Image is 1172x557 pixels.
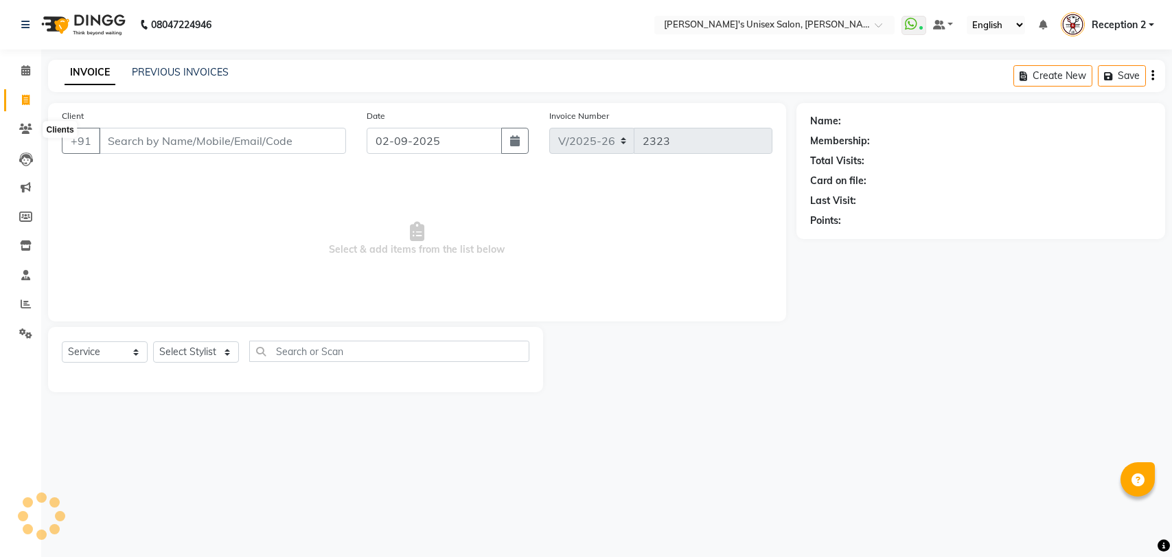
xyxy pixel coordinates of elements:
b: 08047224946 [151,5,211,44]
div: Clients [43,122,78,138]
div: Card on file: [810,174,866,188]
div: Last Visit: [810,194,856,208]
button: Save [1098,65,1146,87]
a: INVOICE [65,60,115,85]
button: Create New [1013,65,1092,87]
span: Select & add items from the list below [62,170,772,308]
a: PREVIOUS INVOICES [132,66,229,78]
img: Reception 2 [1061,12,1085,36]
input: Search by Name/Mobile/Email/Code [99,128,346,154]
div: Total Visits: [810,154,864,168]
img: logo [35,5,129,44]
iframe: chat widget [1114,502,1158,543]
div: Points: [810,214,841,228]
span: Reception 2 [1092,18,1146,32]
div: Membership: [810,134,870,148]
label: Invoice Number [549,110,609,122]
input: Search or Scan [249,341,529,362]
label: Client [62,110,84,122]
div: Name: [810,114,841,128]
label: Date [367,110,385,122]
